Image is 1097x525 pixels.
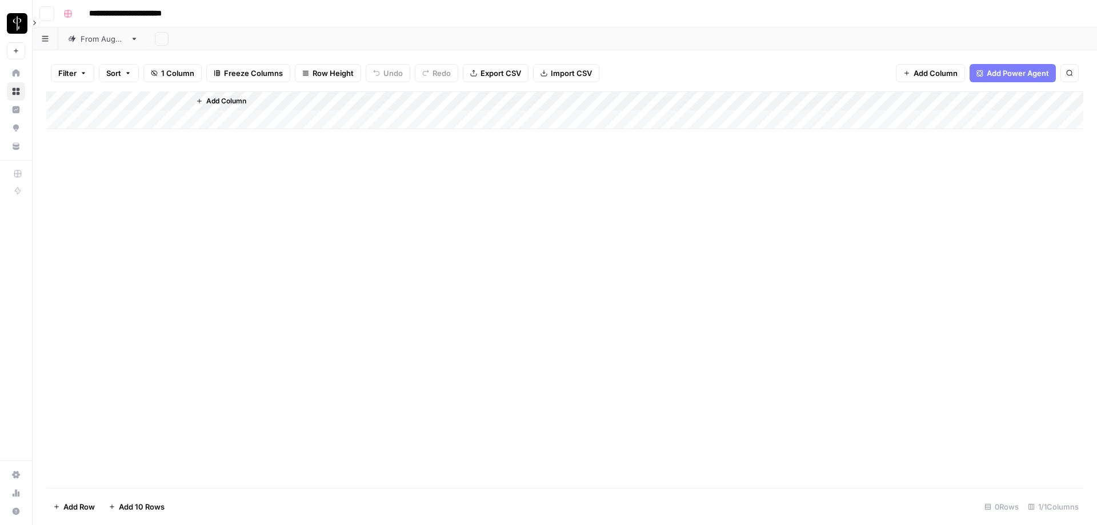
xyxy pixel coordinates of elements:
[7,484,25,502] a: Usage
[7,466,25,484] a: Settings
[551,67,592,79] span: Import CSV
[415,64,458,82] button: Redo
[7,137,25,155] a: Your Data
[433,67,451,79] span: Redo
[914,67,958,79] span: Add Column
[7,82,25,101] a: Browse
[7,64,25,82] a: Home
[206,96,246,106] span: Add Column
[7,502,25,520] button: Help + Support
[7,119,25,137] a: Opportunities
[81,33,126,45] div: From [DATE]
[980,498,1023,516] div: 0 Rows
[295,64,361,82] button: Row Height
[383,67,403,79] span: Undo
[463,64,529,82] button: Export CSV
[143,64,202,82] button: 1 Column
[58,27,148,50] a: From [DATE]
[1023,498,1083,516] div: 1/1 Columns
[99,64,139,82] button: Sort
[7,13,27,34] img: LP Production Workloads Logo
[7,101,25,119] a: Insights
[58,67,77,79] span: Filter
[51,64,94,82] button: Filter
[106,67,121,79] span: Sort
[224,67,283,79] span: Freeze Columns
[313,67,354,79] span: Row Height
[102,498,171,516] button: Add 10 Rows
[46,498,102,516] button: Add Row
[366,64,410,82] button: Undo
[481,67,521,79] span: Export CSV
[896,64,965,82] button: Add Column
[191,94,251,109] button: Add Column
[970,64,1056,82] button: Add Power Agent
[533,64,599,82] button: Import CSV
[119,501,165,512] span: Add 10 Rows
[63,501,95,512] span: Add Row
[161,67,194,79] span: 1 Column
[7,9,25,38] button: Workspace: LP Production Workloads
[206,64,290,82] button: Freeze Columns
[987,67,1049,79] span: Add Power Agent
